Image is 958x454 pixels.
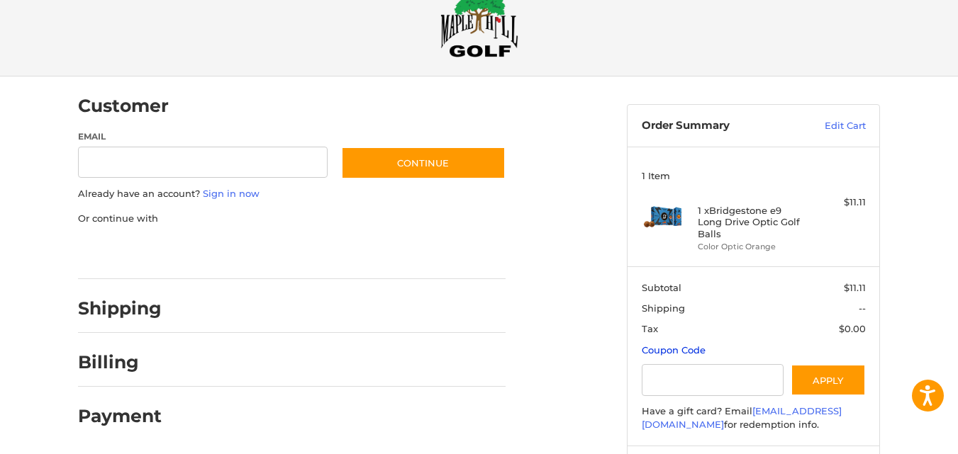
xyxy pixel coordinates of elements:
[78,351,161,373] h2: Billing
[78,297,162,319] h2: Shipping
[203,188,260,199] a: Sign in now
[642,282,681,293] span: Subtotal
[78,130,328,143] label: Email
[844,282,866,293] span: $11.11
[642,404,866,432] div: Have a gift card? Email for redemption info.
[78,212,506,226] p: Or continue with
[78,95,169,117] h2: Customer
[642,323,658,334] span: Tax
[78,187,506,201] p: Already have an account?
[810,195,866,210] div: $11.11
[794,119,866,133] a: Edit Cart
[839,323,866,334] span: $0.00
[642,364,784,396] input: Gift Certificate or Coupon Code
[642,119,794,133] h3: Order Summary
[859,302,866,314] span: --
[642,344,706,356] a: Coupon Code
[74,239,180,265] iframe: PayPal-paypal
[341,147,506,179] button: Continue
[698,241,806,253] li: Color Optic Orange
[791,364,866,396] button: Apply
[698,205,806,239] h4: 1 x Bridgestone e9 Long Drive Optic Golf Balls
[78,405,162,427] h2: Payment
[642,302,685,314] span: Shipping
[642,170,866,181] h3: 1 Item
